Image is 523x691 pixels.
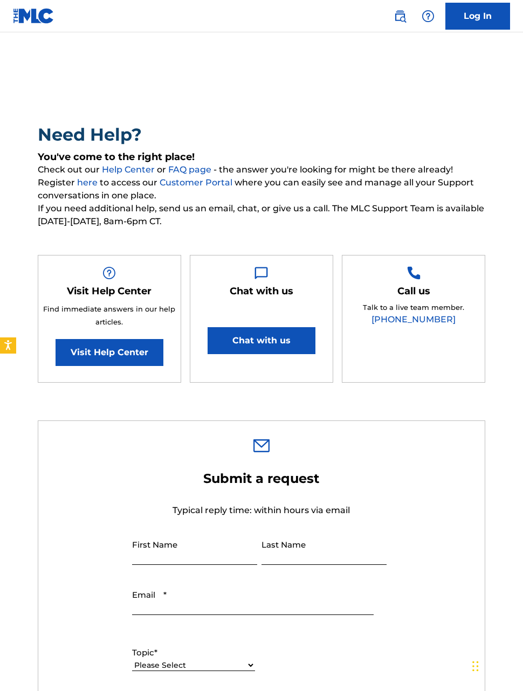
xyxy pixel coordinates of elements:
span: Register to access our where you can easily see and manage all your Support conversations in one ... [38,176,485,202]
button: Chat with us [208,327,315,354]
a: Log In [445,3,510,30]
iframe: Chat Widget [469,639,523,691]
span: Find immediate answers in our help articles. [43,305,175,326]
img: Help Box Image [407,266,421,280]
h5: Call us [397,285,430,298]
a: Public Search [389,5,411,27]
img: Help Box Image [102,266,116,280]
a: here [77,177,100,188]
img: Help Box Image [254,266,268,280]
span: Check out our or - the answer you're looking for might be there already! [38,163,485,176]
span: Typical reply time: within hours via email [173,505,350,515]
a: Visit Help Center [56,339,163,366]
span: If you need additional help, send us an email, chat, or give us a call. The MLC Support Team is a... [38,202,485,228]
h2: Need Help? [38,124,485,146]
p: Talk to a live team member. [363,302,464,313]
div: Drag [472,650,479,682]
a: [PHONE_NUMBER] [371,314,456,324]
h2: Submit a request [132,471,391,487]
img: search [394,10,407,23]
a: Customer Portal [160,177,235,188]
img: MLC Logo [13,8,54,24]
div: Help [417,5,439,27]
a: Help Center [102,164,157,175]
span: Topic [132,647,154,658]
h5: Chat with us [230,285,293,298]
img: help [422,10,435,23]
img: 0ff00501b51b535a1dc6.svg [253,439,270,452]
h5: You've come to the right place! [38,151,485,163]
a: FAQ page [168,164,214,175]
h5: Visit Help Center [67,285,152,298]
